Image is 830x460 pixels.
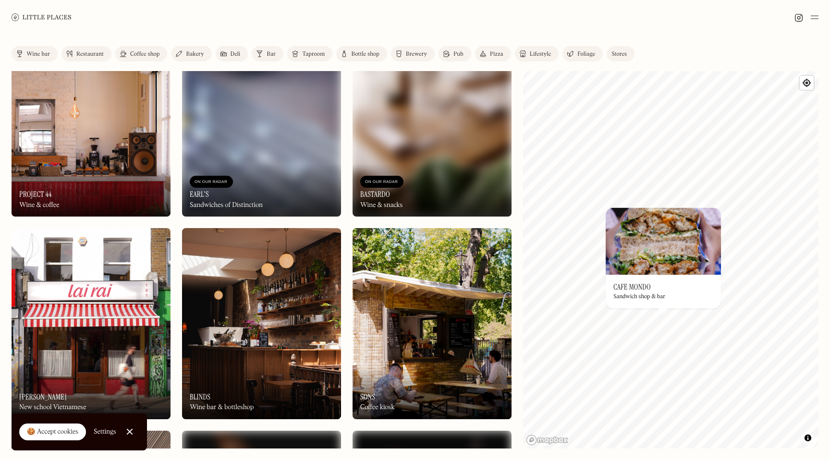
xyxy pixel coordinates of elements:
[267,51,276,57] div: Bar
[26,51,50,57] div: Wine bar
[190,392,210,401] h3: Blinds
[12,46,58,61] a: Wine bar
[27,427,78,437] div: 🍪 Accept cookies
[190,190,209,199] h3: Earl's
[94,421,116,443] a: Settings
[19,424,86,441] a: 🍪 Accept cookies
[611,51,627,57] div: Stores
[195,177,228,187] div: On Our Radar
[805,433,811,443] span: Toggle attribution
[613,282,651,291] h3: Cafe Mondo
[606,207,721,275] img: Cafe Mondo
[252,46,283,61] a: Bar
[439,46,471,61] a: Pub
[287,46,332,61] a: Taproom
[802,432,814,444] button: Toggle attribution
[562,46,603,61] a: Foliage
[171,46,211,61] a: Bakery
[190,201,263,209] div: Sandwiches of Distinction
[120,422,139,441] a: Close Cookie Popup
[453,51,464,57] div: Pub
[216,46,248,61] a: Deli
[302,51,325,57] div: Taproom
[607,46,635,61] a: Stores
[12,26,171,217] img: Project 44
[19,392,67,401] h3: [PERSON_NAME]
[613,294,665,301] div: Sandwich shop & bar
[94,428,116,435] div: Settings
[76,51,104,57] div: Restaurant
[351,51,379,57] div: Bottle shop
[182,228,341,419] img: Blinds
[526,435,568,446] a: Mapbox homepage
[515,46,559,61] a: Lifestyle
[577,51,595,57] div: Foliage
[336,46,387,61] a: Bottle shop
[353,26,512,217] a: BastardoBastardoOn Our RadarBastardoWine & snacks
[406,51,427,57] div: Brewery
[130,51,159,57] div: Coffee shop
[360,190,390,199] h3: Bastardo
[530,51,551,57] div: Lifestyle
[391,46,435,61] a: Brewery
[360,392,375,401] h3: Sons
[360,201,403,209] div: Wine & snacks
[12,26,171,217] a: Project 44Project 44Project 44Wine & coffee
[606,207,721,308] a: Cafe MondoCafe MondoCafe MondoSandwich shop & bar
[490,51,503,57] div: Pizza
[19,190,52,199] h3: Project 44
[190,403,254,412] div: Wine bar & bottleshop
[360,403,394,412] div: Coffee kiosk
[182,26,341,217] img: Earl's
[182,26,341,217] a: Earl'sEarl'sOn Our RadarEarl'sSandwiches of Distinction
[61,46,111,61] a: Restaurant
[19,201,59,209] div: Wine & coffee
[19,403,86,412] div: New school Vietnamese
[182,228,341,419] a: BlindsBlindsBlindsWine bar & bottleshop
[231,51,241,57] div: Deli
[800,76,814,90] button: Find my location
[353,228,512,419] img: Sons
[353,228,512,419] a: SonsSonsSonsCoffee kiosk
[353,26,512,217] img: Bastardo
[12,228,171,419] a: Lai RaiLai Rai[PERSON_NAME]New school Vietnamese
[523,71,818,448] canvas: Map
[365,177,399,187] div: On Our Radar
[115,46,167,61] a: Coffee shop
[475,46,511,61] a: Pizza
[12,228,171,419] img: Lai Rai
[186,51,204,57] div: Bakery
